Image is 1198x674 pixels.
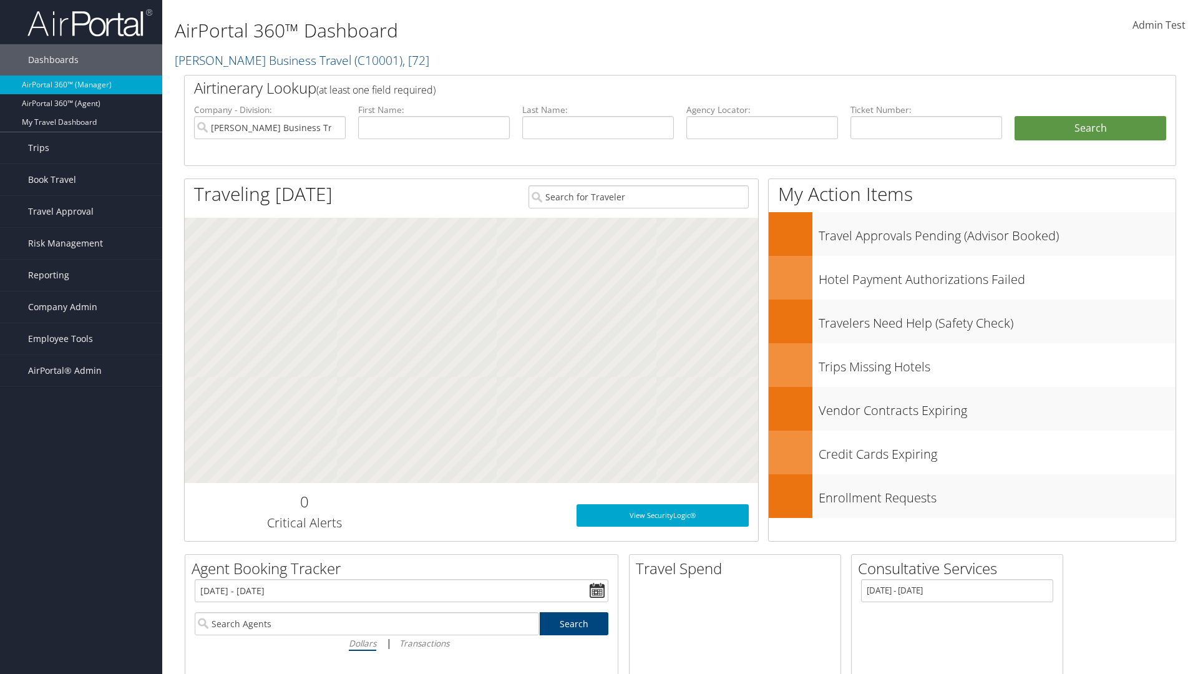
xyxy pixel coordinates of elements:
[28,355,102,386] span: AirPortal® Admin
[819,483,1176,507] h3: Enrollment Requests
[819,265,1176,288] h3: Hotel Payment Authorizations Failed
[28,291,97,323] span: Company Admin
[28,323,93,354] span: Employee Tools
[1015,116,1166,141] button: Search
[522,104,674,116] label: Last Name:
[528,185,749,208] input: Search for Traveler
[194,514,414,532] h3: Critical Alerts
[819,352,1176,376] h3: Trips Missing Hotels
[358,104,510,116] label: First Name:
[192,558,618,579] h2: Agent Booking Tracker
[819,439,1176,463] h3: Credit Cards Expiring
[354,52,402,69] span: ( C10001 )
[858,558,1063,579] h2: Consultative Services
[636,558,840,579] h2: Travel Spend
[769,212,1176,256] a: Travel Approvals Pending (Advisor Booked)
[819,308,1176,332] h3: Travelers Need Help (Safety Check)
[769,256,1176,300] a: Hotel Payment Authorizations Failed
[819,221,1176,245] h3: Travel Approvals Pending (Advisor Booked)
[28,164,76,195] span: Book Travel
[316,83,436,97] span: (at least one field required)
[769,300,1176,343] a: Travelers Need Help (Safety Check)
[850,104,1002,116] label: Ticket Number:
[175,17,849,44] h1: AirPortal 360™ Dashboard
[175,52,429,69] a: [PERSON_NAME] Business Travel
[28,260,69,291] span: Reporting
[28,196,94,227] span: Travel Approval
[540,612,609,635] a: Search
[28,132,49,164] span: Trips
[27,8,152,37] img: airportal-logo.png
[769,387,1176,431] a: Vendor Contracts Expiring
[195,612,539,635] input: Search Agents
[195,635,608,651] div: |
[1132,6,1186,45] a: Admin Test
[1132,18,1186,32] span: Admin Test
[819,396,1176,419] h3: Vendor Contracts Expiring
[194,491,414,512] h2: 0
[577,504,749,527] a: View SecurityLogic®
[686,104,838,116] label: Agency Locator:
[349,637,376,649] i: Dollars
[194,77,1084,99] h2: Airtinerary Lookup
[28,228,103,259] span: Risk Management
[28,44,79,76] span: Dashboards
[402,52,429,69] span: , [ 72 ]
[194,181,333,207] h1: Traveling [DATE]
[399,637,449,649] i: Transactions
[194,104,346,116] label: Company - Division:
[769,181,1176,207] h1: My Action Items
[769,431,1176,474] a: Credit Cards Expiring
[769,343,1176,387] a: Trips Missing Hotels
[769,474,1176,518] a: Enrollment Requests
